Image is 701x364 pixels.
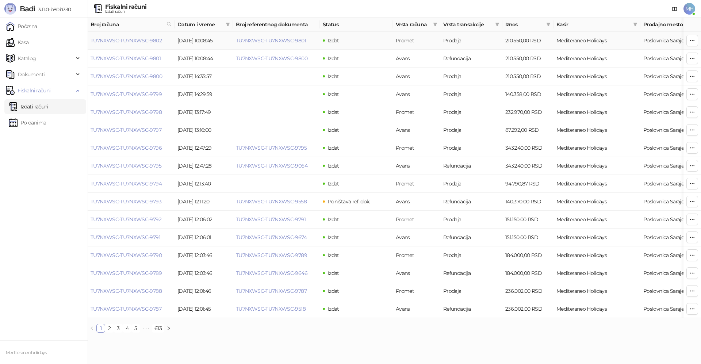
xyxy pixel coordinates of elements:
span: Badi [20,4,35,13]
td: Refundacija [440,300,502,318]
span: 3.11.0-b80b730 [35,6,71,13]
td: Avans [393,193,440,211]
span: Poništava ref. dok. [328,198,370,205]
li: Sledeća strana [164,324,173,333]
td: TU7NXWSC-TU7NXWSC-9802 [88,32,175,50]
a: TU7NXWSC-TU7NXWSC-9789 [91,270,162,276]
td: Mediteraneo Holidays [553,157,640,175]
td: 184.000,00 RSD [502,264,553,282]
td: [DATE] 12:06:02 [175,211,233,229]
span: Izdat [328,288,339,294]
a: 4 [123,324,131,332]
td: Avans [393,68,440,85]
span: left [90,326,94,330]
th: Vrsta računa [393,18,440,32]
td: Prodaja [440,211,502,229]
th: Vrsta transakcije [440,18,502,32]
a: Dokumentacija [669,3,681,15]
td: 184.000,00 RSD [502,246,553,264]
a: TU7NXWSC-TU7NXWSC-9796 [91,145,162,151]
span: Katalog [18,51,36,66]
a: 613 [152,324,164,332]
td: Mediteraneo Holidays [553,229,640,246]
td: 140.370,00 RSD [502,193,553,211]
td: 210.550,00 RSD [502,50,553,68]
td: [DATE] 12:03:46 [175,264,233,282]
td: [DATE] 10:08:45 [175,32,233,50]
a: Početna [6,19,37,34]
td: Promet [393,103,440,121]
span: filter [495,22,499,27]
span: filter [633,22,637,27]
a: TU7NXWSC-TU7NXWSC-9788 [91,288,162,294]
td: 236.002,00 RSD [502,300,553,318]
td: [DATE] 12:11:20 [175,193,233,211]
span: Iznos [505,20,543,28]
img: Logo [4,3,16,15]
a: TU7NXWSC-TU7NXWSC-9799 [91,91,162,97]
span: Vrsta transakcije [443,20,492,28]
td: Mediteraneo Holidays [553,32,640,50]
td: [DATE] 12:06:01 [175,229,233,246]
td: Prodaja [440,85,502,103]
div: Izdati računi [105,10,146,14]
td: [DATE] 12:47:28 [175,157,233,175]
span: Izdat [328,180,339,187]
a: TU7NXWSC-TU7NXWSC-9518 [236,306,306,312]
span: Broj računa [91,20,164,28]
span: Datum i vreme [177,20,223,28]
span: Izdat [328,145,339,151]
th: Broj referentnog dokumenta [233,18,320,32]
li: 5 [131,324,140,333]
td: Promet [393,32,440,50]
a: TU7NXWSC-TU7NXWSC-9646 [236,270,307,276]
a: TU7NXWSC-TU7NXWSC-9558 [236,198,307,205]
span: Dokumenti [18,67,45,82]
td: Promet [393,139,440,157]
td: TU7NXWSC-TU7NXWSC-9800 [88,68,175,85]
span: ••• [140,324,152,333]
td: [DATE] 12:47:29 [175,139,233,157]
td: [DATE] 14:35:57 [175,68,233,85]
a: 1 [97,324,105,332]
div: Fiskalni računi [105,4,146,10]
li: 4 [123,324,131,333]
td: Mediteraneo Holidays [553,211,640,229]
td: TU7NXWSC-TU7NXWSC-9797 [88,121,175,139]
a: 3 [114,324,122,332]
td: Refundacija [440,264,502,282]
li: 2 [105,324,114,333]
span: filter [546,22,551,27]
td: Prodaja [440,121,502,139]
a: TU7NXWSC-TU7NXWSC-9789 [236,252,307,258]
td: Mediteraneo Holidays [553,103,640,121]
td: TU7NXWSC-TU7NXWSC-9792 [88,211,175,229]
span: Fiskalni računi [18,83,50,98]
a: TU7NXWSC-TU7NXWSC-9794 [91,180,162,187]
td: 343.240,00 RSD [502,157,553,175]
td: 87.292,00 RSD [502,121,553,139]
small: Mediteraneo holidays [6,350,47,355]
span: Kasir [556,20,630,28]
span: Izdat [328,91,339,97]
span: Izdat [328,109,339,115]
span: Izdat [328,234,339,241]
a: TU7NXWSC-TU7NXWSC-9797 [91,127,161,133]
td: TU7NXWSC-TU7NXWSC-9790 [88,246,175,264]
td: Avans [393,50,440,68]
td: [DATE] 13:16:00 [175,121,233,139]
td: [DATE] 10:08:44 [175,50,233,68]
li: 1 [96,324,105,333]
span: filter [632,19,639,30]
span: Izdat [328,270,339,276]
a: TU7NXWSC-TU7NXWSC-9801 [91,55,161,62]
td: TU7NXWSC-TU7NXWSC-9796 [88,139,175,157]
span: Izdat [328,55,339,62]
td: Avans [393,121,440,139]
a: TU7NXWSC-TU7NXWSC-9801 [236,37,306,44]
td: Refundacija [440,193,502,211]
td: TU7NXWSC-TU7NXWSC-9793 [88,193,175,211]
td: Mediteraneo Holidays [553,68,640,85]
td: 210.550,00 RSD [502,32,553,50]
th: Broj računa [88,18,175,32]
